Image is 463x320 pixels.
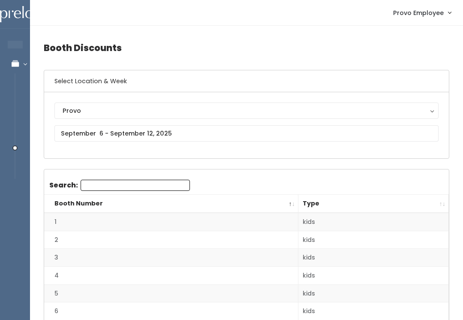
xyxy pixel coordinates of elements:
th: Booth Number: activate to sort column descending [44,195,298,213]
td: 3 [44,249,298,267]
td: 2 [44,231,298,249]
td: kids [298,284,449,302]
td: 5 [44,284,298,302]
td: kids [298,267,449,285]
td: kids [298,213,449,231]
td: 1 [44,213,298,231]
div: Provo [63,106,430,115]
h4: Booth Discounts [44,36,449,60]
td: kids [298,249,449,267]
button: Provo [54,103,439,119]
a: Provo Employee [385,3,460,22]
span: Provo Employee [393,8,444,18]
input: Search: [81,180,190,191]
td: kids [298,231,449,249]
th: Type: activate to sort column ascending [298,195,449,213]
label: Search: [49,180,190,191]
input: September 6 - September 12, 2025 [54,125,439,142]
h6: Select Location & Week [44,70,449,92]
td: 4 [44,267,298,285]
